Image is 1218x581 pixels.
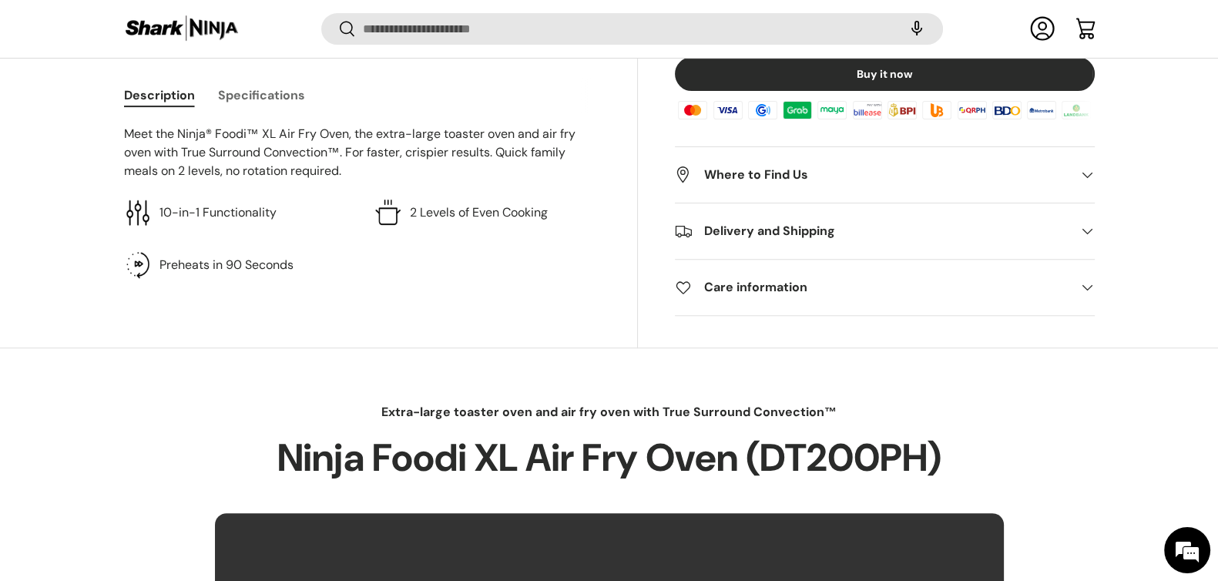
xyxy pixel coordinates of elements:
[410,203,548,222] p: 2 Levels of Even Cooking
[215,434,1004,482] h2: Ninja Foodi XL Air Fry Oven (DT200PH)
[1059,98,1093,121] img: landbank
[159,203,277,222] p: 10-in-1 Functionality
[815,98,849,121] img: maya
[885,98,919,121] img: bpi
[159,256,294,274] p: Preheats in 90 Seconds
[675,56,1094,90] button: Buy it now
[675,222,1069,240] h2: Delivery and Shipping
[675,166,1069,184] h2: Where to Find Us
[710,98,744,121] img: visa
[215,403,1004,421] p: Extra-large toaster oven and air fry oven with True Surround Convection™
[955,98,988,121] img: qrph
[675,278,1069,297] h2: Care information
[124,14,240,44] img: Shark Ninja Philippines
[746,98,780,121] img: gcash
[892,12,941,46] speech-search-button: Search by voice
[675,203,1094,259] summary: Delivery and Shipping
[124,78,195,113] button: Description
[124,126,575,179] span: Meet the Ninja® Foodi™ XL Air Fry Oven, the extra-large toaster oven and air fry oven with True S...
[675,260,1094,315] summary: Care information
[676,98,710,121] img: master
[1025,98,1059,121] img: metrobank
[920,98,954,121] img: ubp
[675,147,1094,203] summary: Where to Find Us
[780,98,814,121] img: grabpay
[990,98,1024,121] img: bdo
[218,78,305,113] button: Specifications
[851,98,884,121] img: billease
